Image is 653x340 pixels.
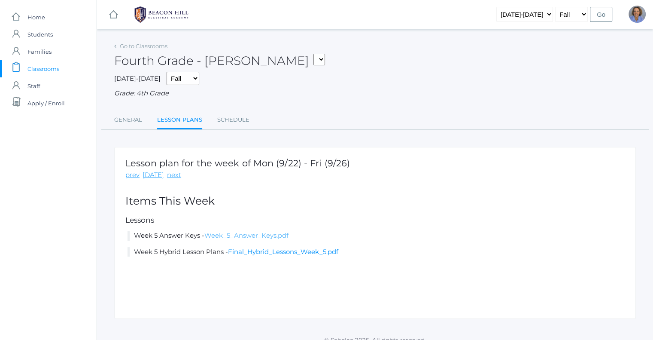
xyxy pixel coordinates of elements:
a: [DATE] [143,170,164,180]
a: Final_Hybrid_Lessons_Week_5.pdf [228,248,338,256]
a: next [167,170,181,180]
a: Schedule [217,111,249,129]
input: Go [590,7,612,22]
span: Apply / Enroll [27,95,65,112]
li: Week 5 Answer Keys - [128,231,625,241]
h2: Items This Week [125,195,625,207]
div: Grade: 4th Grade [114,89,636,98]
a: Week_5_Answer_Keys.pdf [204,231,289,239]
span: [DATE]-[DATE] [114,74,161,83]
a: General [114,111,142,129]
span: Families [27,43,52,60]
h2: Fourth Grade - [PERSON_NAME] [114,54,325,67]
span: Home [27,9,45,26]
span: Classrooms [27,60,59,77]
li: Week 5 Hybrid Lesson Plans - [128,247,625,257]
img: 1_BHCALogos-05.png [129,4,194,25]
a: prev [125,170,140,180]
h5: Lessons [125,216,625,224]
h1: Lesson plan for the week of Mon (9/22) - Fri (9/26) [125,158,350,168]
a: Lesson Plans [157,111,202,130]
div: Sandra Velasquez [629,6,646,23]
a: Go to Classrooms [120,43,167,49]
span: Students [27,26,53,43]
span: Staff [27,77,40,95]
